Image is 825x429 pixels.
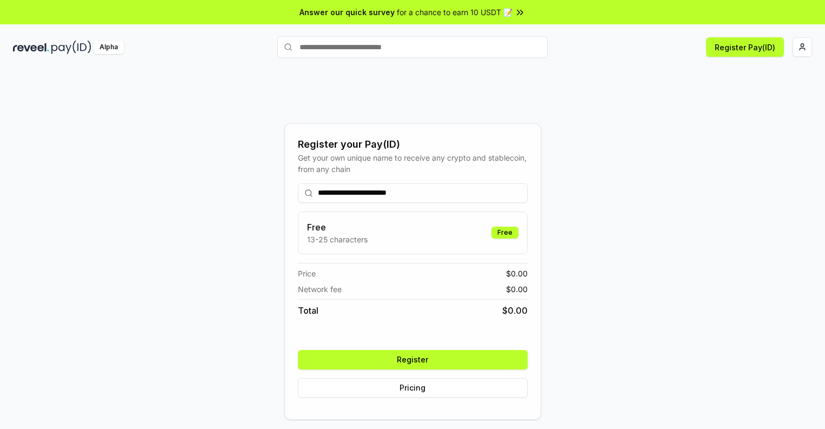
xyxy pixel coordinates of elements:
[307,221,368,234] h3: Free
[298,268,316,279] span: Price
[506,283,528,295] span: $ 0.00
[300,6,395,18] span: Answer our quick survey
[506,268,528,279] span: $ 0.00
[298,152,528,175] div: Get your own unique name to receive any crypto and stablecoin, from any chain
[502,304,528,317] span: $ 0.00
[298,350,528,369] button: Register
[13,41,49,54] img: reveel_dark
[491,227,518,239] div: Free
[298,304,318,317] span: Total
[397,6,513,18] span: for a chance to earn 10 USDT 📝
[298,378,528,398] button: Pricing
[94,41,124,54] div: Alpha
[298,137,528,152] div: Register your Pay(ID)
[298,283,342,295] span: Network fee
[307,234,368,245] p: 13-25 characters
[706,37,784,57] button: Register Pay(ID)
[51,41,91,54] img: pay_id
